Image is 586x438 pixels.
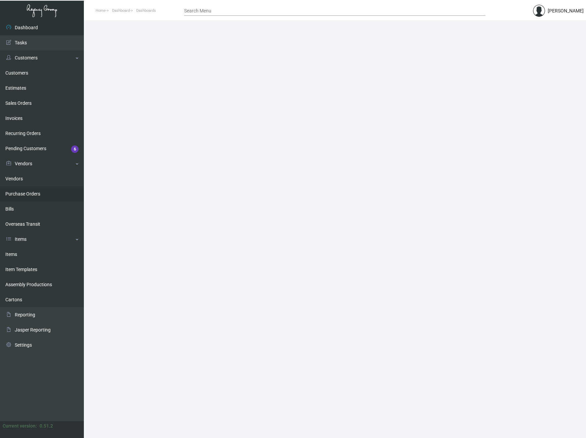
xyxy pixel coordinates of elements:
img: admin@bootstrapmaster.com [533,5,545,17]
div: [PERSON_NAME] [548,7,584,14]
div: Current version: [3,423,37,430]
span: Dashboard [112,8,130,13]
div: 0.51.2 [40,423,53,430]
span: Dashboards [136,8,156,13]
span: Home [96,8,106,13]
